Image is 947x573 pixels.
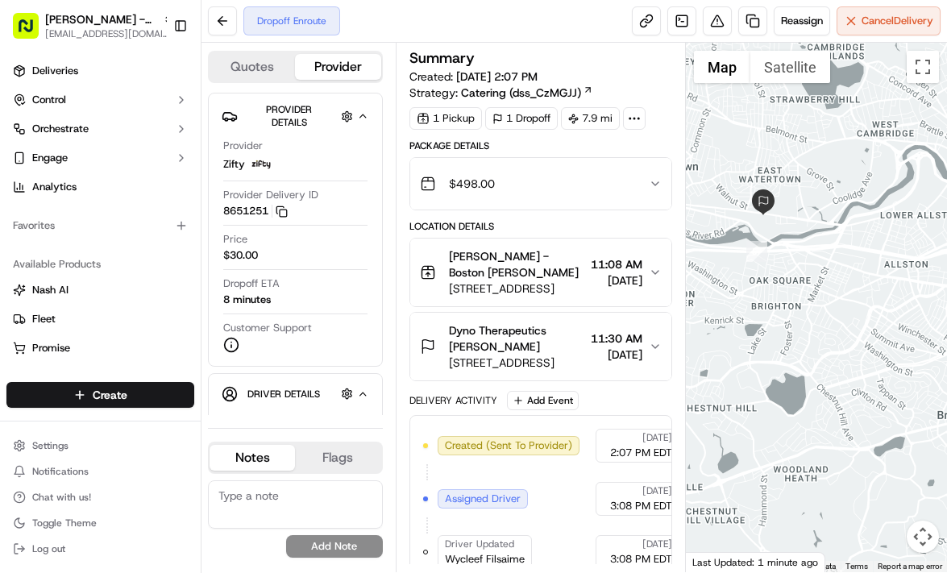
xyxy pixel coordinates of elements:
span: [DATE] 2:07 PM [456,69,538,84]
span: Catering (dss_CzMGJJ) [461,85,581,101]
h3: Summary [409,51,475,65]
span: Cancel Delivery [862,14,933,28]
button: Show street map [694,51,750,83]
button: Show satellite imagery [750,51,830,83]
button: Provider Details [222,100,369,132]
span: Dyno Therapeutics [PERSON_NAME] [449,322,585,355]
button: Toggle fullscreen view [907,51,939,83]
div: 8 minutes [223,293,271,307]
div: 💻 [136,362,149,375]
span: 2:07 PM EDT [610,446,672,460]
span: Created: [409,69,538,85]
a: 💻API Documentation [130,354,265,383]
button: Reassign [774,6,830,35]
span: [STREET_ADDRESS] [449,280,585,297]
button: Toggle Theme [6,512,194,534]
input: Got a question? Start typing here... [42,104,290,121]
p: Welcome 👋 [16,64,293,90]
div: 1 Pickup [409,107,482,130]
button: [PERSON_NAME] - Boston [PERSON_NAME][STREET_ADDRESS]11:08 AM[DATE] [410,239,672,306]
span: Promise [32,341,70,355]
img: Nash [16,16,48,48]
div: 57 [746,241,767,262]
span: [DATE] [143,250,176,263]
div: Start new chat [73,154,264,170]
a: 📗Knowledge Base [10,354,130,383]
a: Nash AI [13,283,188,297]
img: 1736555255976-a54dd68f-1ca7-489b-9aae-adbdc363a1c4 [16,154,45,183]
span: Deliveries [32,64,78,78]
a: Promise [13,341,188,355]
span: Zifty [223,157,245,172]
span: Provider Details [266,103,312,129]
div: 📗 [16,362,29,375]
button: CancelDelivery [837,6,941,35]
button: Map camera controls [907,521,939,553]
button: Log out [6,538,194,560]
span: Wycleef Filsaime [445,552,525,567]
button: Engage [6,145,194,171]
div: We're available if you need us! [73,170,222,183]
div: Last Updated: 1 minute ago [686,552,825,572]
img: Grace Nketiah [16,235,42,260]
div: Location Details [409,220,673,233]
span: Orchestrate [32,122,89,136]
button: Control [6,87,194,113]
div: Favorites [6,213,194,239]
span: Customer Support [223,321,312,335]
img: Google [690,551,743,572]
span: [DATE] [591,272,642,289]
button: [PERSON_NAME] - [GEOGRAPHIC_DATA] [45,11,156,27]
div: 1 Dropoff [485,107,558,130]
span: Log out [32,542,65,555]
span: $498.00 [449,176,495,192]
div: Available Products [6,251,194,277]
button: Flags [295,445,380,471]
span: Driver Details [247,388,320,401]
span: Chat with us! [32,491,91,504]
button: [EMAIL_ADDRESS][DOMAIN_NAME] [45,27,174,40]
span: Settings [32,439,69,452]
img: Dianne Alexi Soriano [16,278,42,304]
span: Engage [32,151,68,165]
button: $498.00 [410,158,672,210]
span: 3:08 PM EDT [610,499,672,513]
button: Notes [210,445,295,471]
div: Past conversations [16,210,108,222]
a: Open this area in Google Maps (opens a new window) [690,551,743,572]
span: Driver Updated [445,538,514,550]
span: Price [223,232,247,247]
span: Assigned Driver [445,492,521,506]
span: [DATE] [642,538,672,550]
img: 1736555255976-a54dd68f-1ca7-489b-9aae-adbdc363a1c4 [32,294,45,307]
button: Quotes [210,54,295,80]
span: Analytics [32,180,77,194]
div: 7.9 mi [561,107,620,130]
span: [DATE] [591,347,642,363]
span: Toggle Theme [32,517,97,529]
span: Control [32,93,66,107]
button: Chat with us! [6,486,194,509]
div: Package Details [409,139,673,152]
span: Nash AI [32,283,69,297]
span: Fleet [32,312,56,326]
span: [DATE] [642,484,672,497]
span: [STREET_ADDRESS] [449,355,585,371]
img: 4920774857489_3d7f54699973ba98c624_72.jpg [34,154,63,183]
span: Provider Delivery ID [223,188,318,202]
span: Pylon [160,400,195,412]
span: Created (Sent To Provider) [445,438,572,453]
button: Settings [6,434,194,457]
a: Terms (opens in new tab) [845,562,868,571]
a: Report a map error [878,562,942,571]
a: Catering (dss_CzMGJJ) [461,85,593,101]
span: [DATE] [642,431,672,444]
button: Dyno Therapeutics [PERSON_NAME][STREET_ADDRESS]11:30 AM[DATE] [410,313,672,380]
button: [PERSON_NAME] - [GEOGRAPHIC_DATA][EMAIL_ADDRESS][DOMAIN_NAME] [6,6,167,45]
img: 1736555255976-a54dd68f-1ca7-489b-9aae-adbdc363a1c4 [32,251,45,264]
button: Create [6,382,194,408]
img: zifty-logo-trans-sq.png [251,155,271,174]
a: Powered byPylon [114,399,195,412]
